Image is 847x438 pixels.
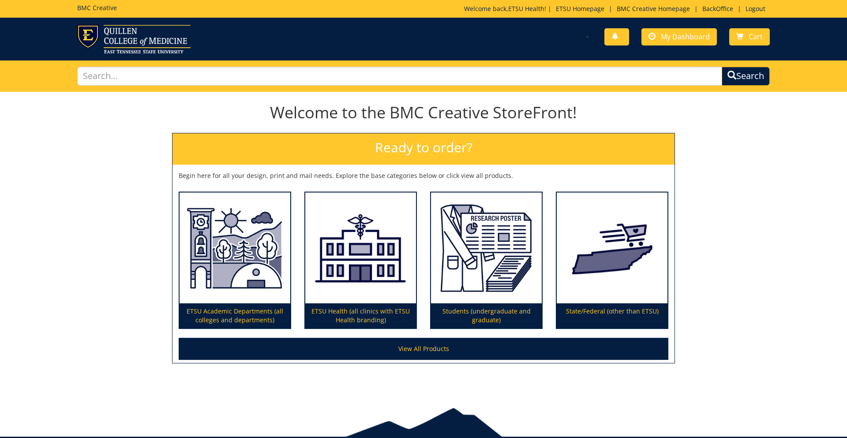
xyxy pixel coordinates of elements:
a: Logout [741,4,770,13]
p: Welcome back, ! | | | | [464,4,770,13]
a: View All Products [179,338,668,360]
a: ETSU Homepage [551,4,609,13]
h2: Ready to order? [172,133,675,165]
a: BackOffice [698,4,738,13]
p: ETSU Health (all clinics with ETSU Health branding) [305,303,416,328]
p: ETSU Academic Departments (all colleges and departments) [180,303,290,328]
img: ETSU logo [77,25,191,53]
input: Search... [77,67,722,86]
img: ETSU Academic Departments (all colleges and departments) [180,193,290,304]
a: My Dashboard [641,28,717,45]
a: BMC Creative Homepage [612,4,694,13]
a: State/Federal (other than ETSU) [557,193,667,328]
a: ETSU Academic Departments (all colleges and departments) [180,193,290,328]
button: Search [722,67,770,86]
img: State/Federal (other than ETSU) [557,193,667,304]
h1: Welcome to the BMC Creative StoreFront! [172,104,675,121]
p: State/Federal (other than ETSU) [557,303,667,328]
a: ETSU Health (all clinics with ETSU Health branding) [305,193,416,328]
a: ETSU Health [508,4,544,13]
p: Begin here for all your design, print and mail needs. Explore the base categories below or click ... [179,171,668,180]
img: ETSU Health (all clinics with ETSU Health branding) [305,193,416,304]
h5: BMC Creative [77,4,117,11]
img: Students (undergraduate and graduate) [431,193,542,304]
a: Students (undergraduate and graduate) [431,193,542,328]
span: Cart [749,32,763,42]
span: My Dashboard [661,32,710,42]
p: Students (undergraduate and graduate) [431,303,542,328]
a: Cart [729,28,770,45]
